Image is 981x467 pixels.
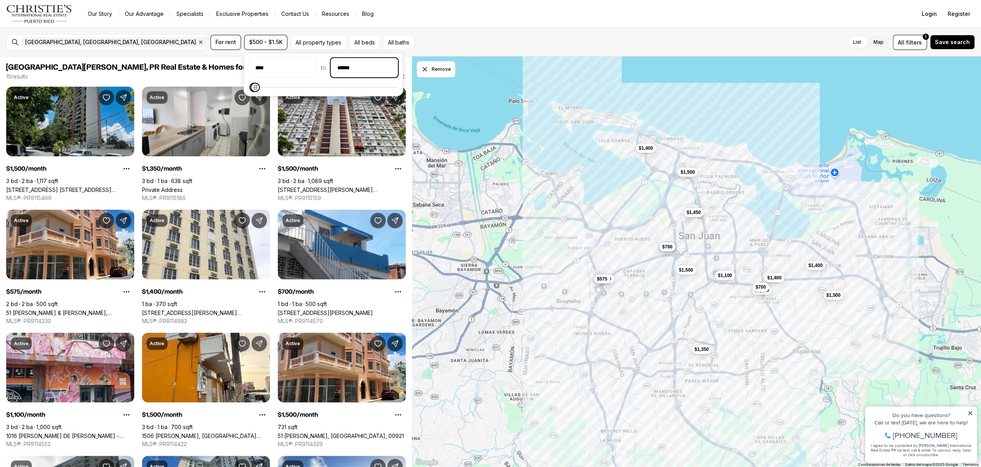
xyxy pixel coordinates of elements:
[694,346,709,352] span: $1,350
[25,39,196,45] span: [GEOGRAPHIC_DATA], [GEOGRAPHIC_DATA], [GEOGRAPHIC_DATA]
[99,90,114,105] button: Save Property: 500 MODESTO ST COND. BELLO HORIZONTE #3-01
[387,336,403,351] button: Share Property
[249,58,316,77] input: priceMin
[370,90,386,105] button: Save Property: 36 CALLE NEVAREZ
[387,213,403,228] button: Share Property
[356,9,380,19] a: Blog
[417,61,455,77] button: Dismiss drawing
[331,58,398,77] input: priceMax
[930,35,975,50] button: Save search
[636,144,656,153] button: $1,400
[917,6,942,22] button: Login
[291,35,346,50] button: All property types
[847,35,867,49] label: List
[6,433,134,439] a: 1016 PONCE DE LEON - COND. PISOS DE DON MANUEL #2, SAN JUAN PR, 00925
[251,83,260,92] span: Maximum
[898,38,904,46] span: All
[119,9,170,19] a: Our Advantage
[370,213,386,228] button: Save Property: 448 CALLE ALCIDES REYES
[6,310,134,316] a: 51 PILAR & BRAUMBAUGH, SAN JUAN PR, 00921
[170,9,210,19] a: Specialists
[210,9,275,19] a: Exclusive Properties
[675,265,696,275] button: $1,500
[142,433,270,439] a: 1506 FERNANDEZ JUNCOS, SAN JUAN PR, 00910
[6,63,292,71] span: [GEOGRAPHIC_DATA][PERSON_NAME], PR Real Estate & Homes for $500 - $1.5K
[6,74,28,80] p: 15 results
[948,11,970,17] span: Register
[714,271,735,280] button: $1,100
[251,213,267,228] button: Share Property
[142,186,183,193] a: Private Address
[718,272,732,279] span: $1,100
[244,35,287,50] button: $500 - $1.5K
[234,213,250,228] button: Save Property: 602 FERNÁNDEZ JUNCOS #404
[119,407,134,423] button: Property options
[215,39,236,45] span: For rent
[943,6,975,22] button: Register
[906,38,922,46] span: filters
[349,35,380,50] button: All beds
[867,35,890,49] label: Map
[14,340,29,347] p: Active
[82,9,118,19] a: Our Story
[255,284,270,299] button: Property options
[594,274,614,284] button: $1,500
[597,276,607,282] span: $575
[210,35,241,50] button: For rent
[275,9,315,19] button: Contact Us
[278,186,406,193] a: 36 CALLE NEVAREZ, SAN JUAN PR, 00927
[826,292,840,298] span: $1,500
[14,94,29,101] p: Active
[8,25,112,30] div: Call or text [DATE], we are here to help!
[278,310,373,316] a: 448 CALLE ALCIDES REYES, RIO PIEDRAS PR, 00926
[14,217,29,224] p: Active
[116,90,131,105] button: Share Property
[935,39,970,45] span: Save search
[823,291,843,300] button: $1,500
[678,267,693,273] span: $1,500
[251,90,267,105] button: Share Property
[116,336,131,351] button: Share Property
[383,35,414,50] button: All baths
[142,310,270,316] a: 602 FERNÁNDEZ JUNCOS #404, SAN JUAN PR, 00907
[99,336,114,351] button: Save Property: 1016 PONCE DE LEON - COND. PISOS DE DON MANUEL #2
[390,407,406,423] button: Property options
[754,287,769,293] span: $1,300
[119,161,134,176] button: Property options
[150,94,164,101] p: Active
[249,83,258,92] span: Minimum
[285,217,300,224] p: Active
[387,90,403,105] button: Share Property
[249,39,282,45] span: $500 - $1.5K
[805,261,825,270] button: $1,400
[691,345,712,354] button: $1,350
[390,161,406,176] button: Property options
[752,282,769,292] button: $700
[285,94,300,101] p: Active
[659,242,675,251] button: $700
[594,274,610,284] button: $575
[234,90,250,105] button: Save Property:
[893,35,927,50] button: Allfilters1
[119,284,134,299] button: Property options
[6,5,72,23] img: logo
[99,213,114,228] button: Save Property: 51 PILAR & BRAUMBAUGH
[751,286,772,295] button: $1,300
[234,336,250,351] button: Save Property: 1506 FERNANDEZ JUNCOS
[321,65,326,71] span: to
[316,9,355,19] a: Resources
[116,213,131,228] button: Share Property
[10,48,110,62] span: I agree to be contacted by [PERSON_NAME] International Real Estate PR via text, call & email. To ...
[677,168,698,177] button: $1,500
[662,244,672,250] span: $700
[390,284,406,299] button: Property options
[32,36,96,44] span: [PHONE_NUMBER]
[680,169,695,175] span: $1,500
[370,336,386,351] button: Save Property: 51 PILAR Y BRAUMBAUGH
[686,209,701,216] span: $1,450
[285,340,300,347] p: Active
[639,145,653,151] span: $1,400
[767,275,781,281] span: $1,400
[278,433,404,439] a: 51 PILAR Y BRAUMBAUGH, RIO PIEDRAS PR, 00921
